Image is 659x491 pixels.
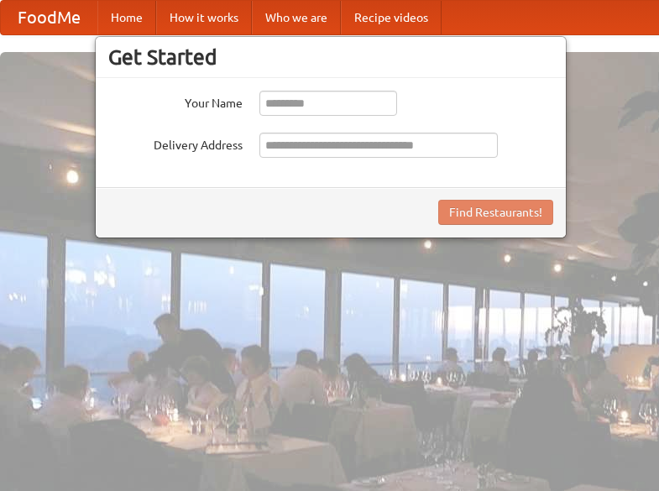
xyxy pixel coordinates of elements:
[1,1,97,34] a: FoodMe
[108,133,243,154] label: Delivery Address
[341,1,442,34] a: Recipe videos
[438,200,553,225] button: Find Restaurants!
[108,91,243,112] label: Your Name
[97,1,156,34] a: Home
[108,44,553,70] h3: Get Started
[156,1,252,34] a: How it works
[252,1,341,34] a: Who we are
